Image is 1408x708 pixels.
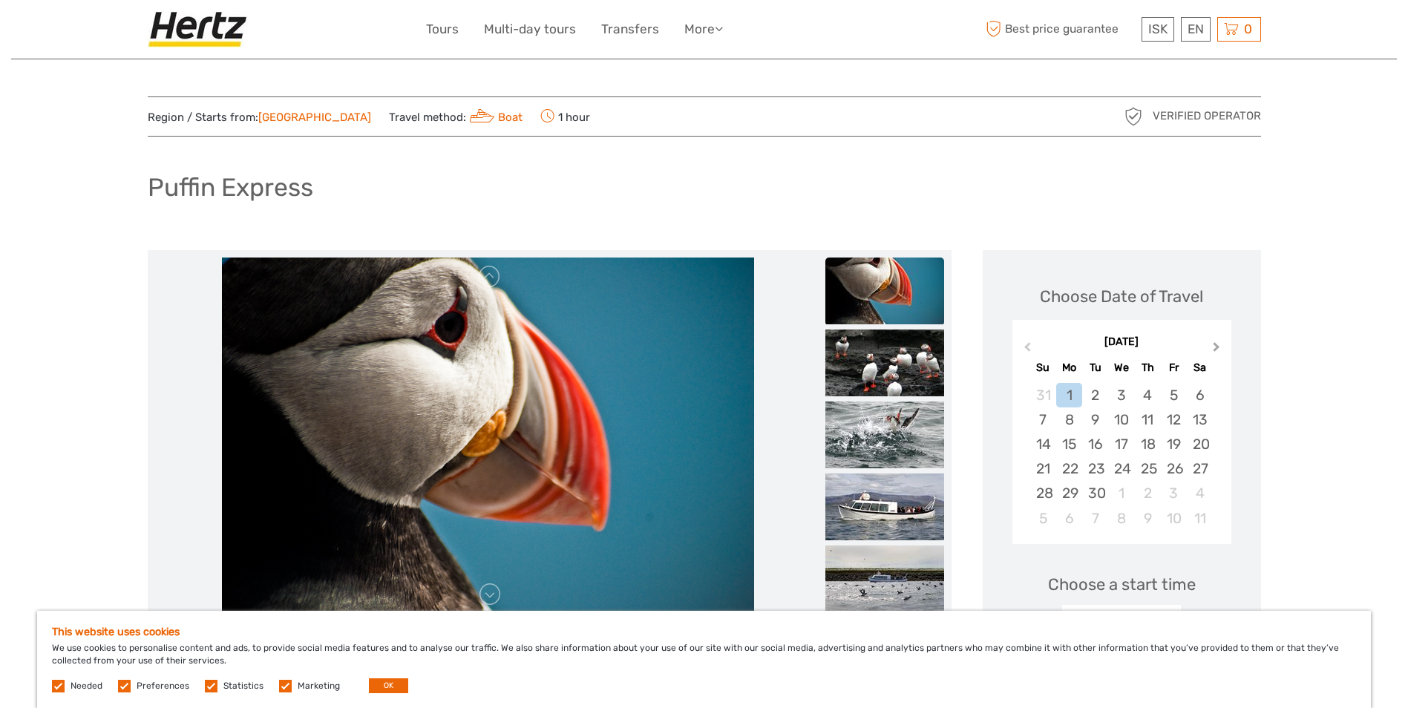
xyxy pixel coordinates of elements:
[1082,358,1108,378] div: Tu
[1082,456,1108,481] div: Choose Tuesday, June 23rd, 2026
[1056,481,1082,505] div: Choose Monday, June 29th, 2026
[258,111,371,124] a: [GEOGRAPHIC_DATA]
[1135,383,1161,407] div: Choose Thursday, June 4th, 2026
[825,473,944,540] img: 9e62ddf81d254fd0b4a374e415b700e0_slider_thumbnail.jpg
[1187,506,1213,531] div: Choose Saturday, July 11th, 2026
[540,106,590,127] span: 1 hour
[466,111,523,124] a: Boat
[1082,481,1108,505] div: Choose Tuesday, June 30th, 2026
[1108,358,1134,378] div: We
[223,680,263,692] label: Statistics
[1161,432,1187,456] div: Choose Friday, June 19th, 2026
[52,626,1356,638] h5: This website uses cookies
[1161,456,1187,481] div: Choose Friday, June 26th, 2026
[1082,407,1108,432] div: Choose Tuesday, June 9th, 2026
[148,172,313,203] h1: Puffin Express
[389,106,523,127] span: Travel method:
[1161,481,1187,505] div: Choose Friday, July 3rd, 2026
[1012,335,1231,350] div: [DATE]
[37,611,1371,708] div: We use cookies to personalise content and ads, to provide social media features and to analyse ou...
[1187,383,1213,407] div: Choose Saturday, June 6th, 2026
[1135,481,1161,505] div: Choose Thursday, July 2nd, 2026
[1148,22,1168,36] span: ISK
[1082,432,1108,456] div: Choose Tuesday, June 16th, 2026
[1056,432,1082,456] div: Choose Monday, June 15th, 2026
[222,258,754,614] img: bff0241d184245cfad3b743d5e704afd_main_slider.jpg
[21,26,168,38] p: We're away right now. Please check back later!
[1135,358,1161,378] div: Th
[1108,506,1134,531] div: Choose Wednesday, July 8th, 2026
[1135,407,1161,432] div: Choose Thursday, June 11th, 2026
[1187,407,1213,432] div: Choose Saturday, June 13th, 2026
[1206,338,1230,362] button: Next Month
[1187,358,1213,378] div: Sa
[148,11,253,47] img: Hertz
[825,330,944,396] img: cbe8bc01c61747f3882456d9e2b7ab44_slider_thumbnail.jpg
[1040,285,1203,308] div: Choose Date of Travel
[1056,407,1082,432] div: Choose Monday, June 8th, 2026
[1030,481,1056,505] div: Choose Sunday, June 28th, 2026
[1122,105,1145,128] img: verified_operator_grey_128.png
[983,17,1138,42] span: Best price guarantee
[1135,506,1161,531] div: Choose Thursday, July 9th, 2026
[1108,407,1134,432] div: Choose Wednesday, June 10th, 2026
[1187,481,1213,505] div: Choose Saturday, July 4th, 2026
[1161,383,1187,407] div: Choose Friday, June 5th, 2026
[1030,407,1056,432] div: Choose Sunday, June 7th, 2026
[825,401,944,468] img: 607f94fe8b1b492aa6a00263732a5e14_slider_thumbnail.jpg
[1082,506,1108,531] div: Choose Tuesday, July 7th, 2026
[1108,481,1134,505] div: Choose Wednesday, July 1st, 2026
[1187,456,1213,481] div: Choose Saturday, June 27th, 2026
[1181,17,1211,42] div: EN
[1017,383,1226,531] div: month 2026-06
[148,110,371,125] span: Region / Starts from:
[1056,358,1082,378] div: Mo
[1030,456,1056,481] div: Choose Sunday, June 21st, 2026
[1161,407,1187,432] div: Choose Friday, June 12th, 2026
[71,680,102,692] label: Needed
[1030,383,1056,407] div: Choose Sunday, May 31st, 2026
[369,678,408,693] button: OK
[684,19,723,40] a: More
[825,545,944,612] img: c1dde37145a44488946b9b35989d70d9_slider_thumbnail.jpg
[1108,456,1134,481] div: Choose Wednesday, June 24th, 2026
[1187,432,1213,456] div: Choose Saturday, June 20th, 2026
[484,19,576,40] a: Multi-day tours
[1242,22,1254,36] span: 0
[1014,338,1038,362] button: Previous Month
[1048,573,1196,596] span: Choose a start time
[1108,432,1134,456] div: Choose Wednesday, June 17th, 2026
[1030,506,1056,531] div: Choose Sunday, July 5th, 2026
[1161,358,1187,378] div: Fr
[171,23,189,41] button: Open LiveChat chat widget
[1056,383,1082,407] div: Choose Monday, June 1st, 2026
[601,19,659,40] a: Transfers
[1153,108,1261,124] span: Verified Operator
[1082,383,1108,407] div: Choose Tuesday, June 2nd, 2026
[137,680,189,692] label: Preferences
[1135,432,1161,456] div: Choose Thursday, June 18th, 2026
[825,258,944,324] img: bff0241d184245cfad3b743d5e704afd_slider_thumbnail.jpg
[1056,506,1082,531] div: Choose Monday, July 6th, 2026
[426,19,459,40] a: Tours
[298,680,340,692] label: Marketing
[1030,432,1056,456] div: Choose Sunday, June 14th, 2026
[1135,456,1161,481] div: Choose Thursday, June 25th, 2026
[1161,506,1187,531] div: Choose Friday, July 10th, 2026
[1108,383,1134,407] div: Choose Wednesday, June 3rd, 2026
[1030,358,1056,378] div: Su
[1056,456,1082,481] div: Choose Monday, June 22nd, 2026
